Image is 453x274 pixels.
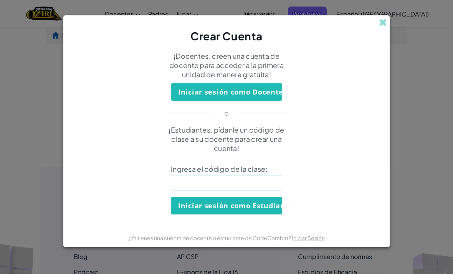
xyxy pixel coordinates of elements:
span: Ingresa el código de la clase: [171,164,282,174]
p: ¡Docentes, creen una cuenta de docente para acceder a la primera unidad de manera gratuita! [159,51,294,79]
p: o [224,108,229,118]
p: ¡Estudiantes, pídanle un código de clase a su docente para crear una cuenta! [159,125,294,153]
button: Iniciar sesión como Docente [171,83,282,101]
button: Iniciar sesión como Estudiante [171,197,282,214]
a: Iniciar Sesión [292,234,325,241]
span: Crear Cuenta [190,29,263,43]
span: ¿Ya tienes una cuenta de docente o estudiante de CodeCombat? [128,234,292,241]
